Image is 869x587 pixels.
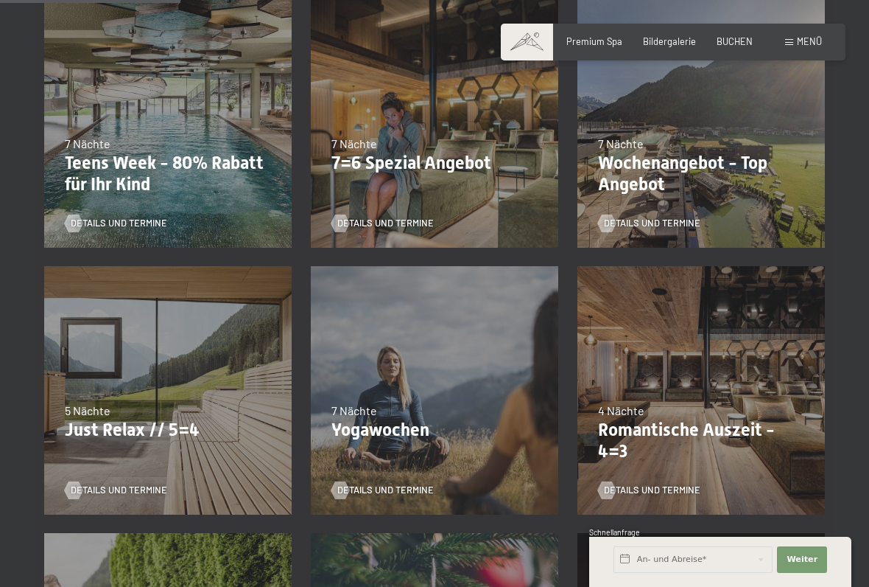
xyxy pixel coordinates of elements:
[566,35,622,47] a: Premium Spa
[717,35,753,47] a: BUCHEN
[65,484,167,497] a: Details und Termine
[65,136,110,150] span: 7 Nächte
[337,484,434,497] span: Details und Termine
[787,554,817,566] span: Weiter
[598,420,804,462] p: Romantische Auszeit - 4=3
[598,403,644,417] span: 4 Nächte
[65,403,110,417] span: 5 Nächte
[598,136,644,150] span: 7 Nächte
[331,153,538,174] p: 7=6 Spezial Angebot
[65,217,167,230] a: Details und Termine
[331,217,434,230] a: Details und Termine
[643,35,696,47] a: Bildergalerie
[797,35,822,47] span: Menü
[598,484,700,497] a: Details und Termine
[71,217,167,230] span: Details und Termine
[337,217,434,230] span: Details und Termine
[331,484,434,497] a: Details und Termine
[71,484,167,497] span: Details und Termine
[777,546,827,573] button: Weiter
[604,217,700,230] span: Details und Termine
[65,420,271,441] p: Just Relax // 5=4
[65,153,271,195] p: Teens Week - 80% Rabatt für Ihr Kind
[331,403,377,417] span: 7 Nächte
[331,136,377,150] span: 7 Nächte
[331,420,538,441] p: Yogawochen
[598,217,700,230] a: Details und Termine
[589,528,640,537] span: Schnellanfrage
[604,484,700,497] span: Details und Termine
[598,153,804,195] p: Wochenangebot - Top Angebot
